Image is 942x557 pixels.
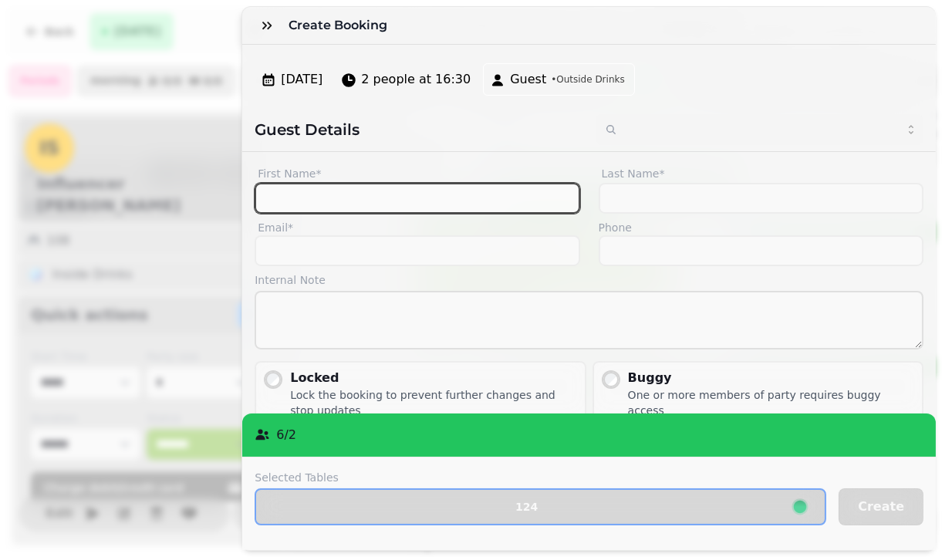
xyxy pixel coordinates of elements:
[839,488,923,525] button: Create
[281,70,322,89] span: [DATE]
[515,501,538,512] p: 124
[255,164,579,183] label: First Name*
[255,488,826,525] button: 124
[628,369,916,387] div: Buggy
[255,119,582,140] h2: Guest Details
[255,272,923,288] label: Internal Note
[510,70,546,89] span: Guest
[551,73,625,86] span: • Outside Drinks
[290,387,578,418] div: Lock the booking to prevent further changes and stop updates
[858,501,904,513] span: Create
[276,426,296,444] p: 6 / 2
[599,164,923,183] label: Last Name*
[255,470,826,485] label: Selected Tables
[599,220,923,235] label: Phone
[628,387,916,418] div: One or more members of party requires buggy access
[255,220,579,235] label: Email*
[290,369,578,387] div: Locked
[361,70,471,89] span: 2 people at 16:30
[289,16,393,35] h3: Create Booking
